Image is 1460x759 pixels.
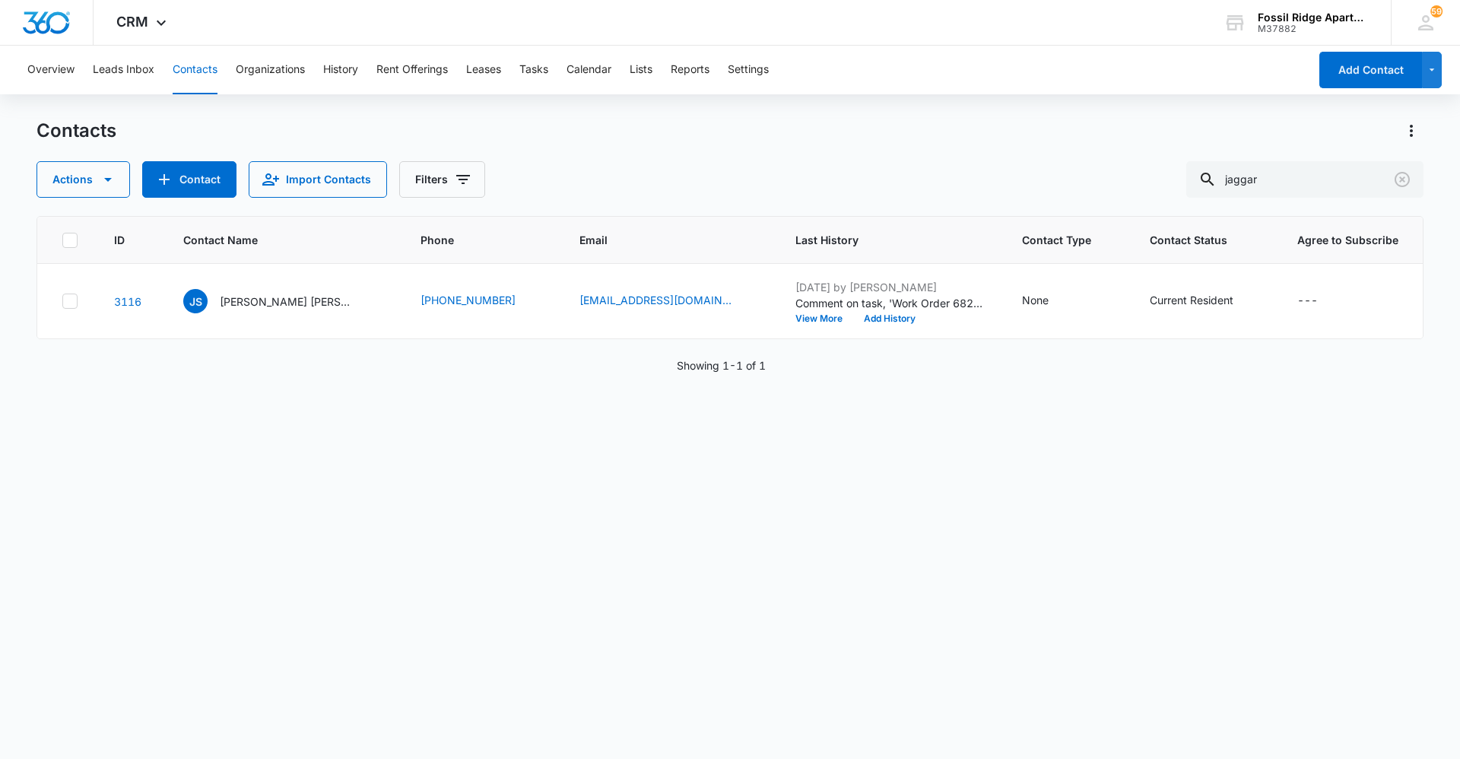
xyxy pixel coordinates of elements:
p: Showing 1-1 of 1 [677,357,766,373]
span: 59 [1430,5,1443,17]
a: [EMAIL_ADDRESS][DOMAIN_NAME] [579,292,732,308]
button: Clear [1390,167,1414,192]
button: Rent Offerings [376,46,448,94]
div: None [1022,292,1049,308]
div: Contact Status - Current Resident - Select to Edit Field [1150,292,1261,310]
button: Calendar [567,46,611,94]
button: Import Contacts [249,161,387,198]
div: Contact Name - Jaggar Smith - Select to Edit Field [183,289,384,313]
p: [PERSON_NAME] [PERSON_NAME] [220,294,357,310]
button: Lists [630,46,652,94]
span: Agree to Subscribe [1297,232,1398,248]
button: View More [795,314,853,323]
button: Tasks [519,46,548,94]
button: Organizations [236,46,305,94]
span: CRM [116,14,148,30]
button: Leases [466,46,501,94]
div: --- [1297,292,1318,310]
h1: Contacts [36,119,116,142]
span: Contact Status [1150,232,1239,248]
p: [DATE] by [PERSON_NAME] [795,279,985,295]
div: account name [1258,11,1369,24]
div: account id [1258,24,1369,34]
button: Add Contact [142,161,236,198]
span: Last History [795,232,963,248]
p: Comment on task, 'Work Order 6820-304' "hot water is back on" [795,295,985,311]
span: Email [579,232,737,248]
span: ID [114,232,125,248]
span: Contact Type [1022,232,1091,248]
button: Settings [728,46,769,94]
button: Add History [853,314,926,323]
span: Contact Name [183,232,362,248]
button: Actions [1399,119,1423,143]
button: Filters [399,161,485,198]
div: notifications count [1430,5,1443,17]
div: Email - jaggarsmith99@gmail.com - Select to Edit Field [579,292,759,310]
button: Add Contact [1319,52,1422,88]
button: Actions [36,161,130,198]
div: Contact Type - None - Select to Edit Field [1022,292,1076,310]
a: [PHONE_NUMBER] [421,292,516,308]
div: Phone - (281) 608-1182 - Select to Edit Field [421,292,543,310]
input: Search Contacts [1186,161,1423,198]
div: Agree to Subscribe - - Select to Edit Field [1297,292,1345,310]
button: Overview [27,46,75,94]
button: Leads Inbox [93,46,154,94]
span: JS [183,289,208,313]
button: Reports [671,46,709,94]
span: Phone [421,232,521,248]
a: Navigate to contact details page for Jaggar Smith [114,295,141,308]
button: Contacts [173,46,217,94]
button: History [323,46,358,94]
div: Current Resident [1150,292,1233,308]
